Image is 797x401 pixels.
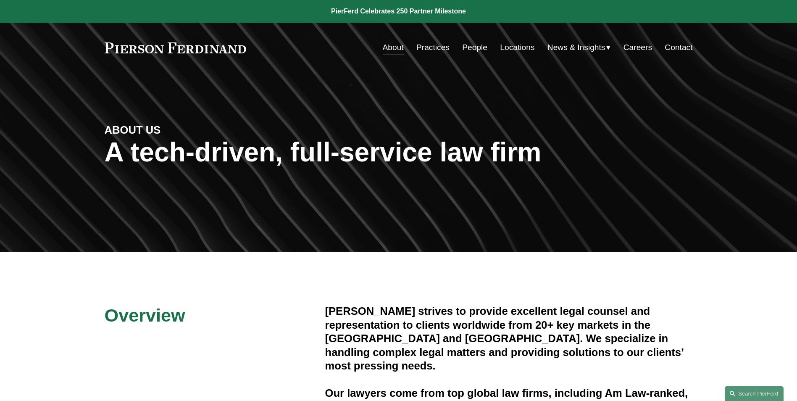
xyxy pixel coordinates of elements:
[325,304,693,372] h4: [PERSON_NAME] strives to provide excellent legal counsel and representation to clients worldwide ...
[105,124,161,136] strong: ABOUT US
[547,40,611,55] a: folder dropdown
[665,40,692,55] a: Contact
[105,305,185,325] span: Overview
[462,40,487,55] a: People
[500,40,534,55] a: Locations
[547,40,605,55] span: News & Insights
[623,40,652,55] a: Careers
[383,40,404,55] a: About
[416,40,450,55] a: Practices
[105,137,693,168] h1: A tech-driven, full-service law firm
[725,386,784,401] a: Search this site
